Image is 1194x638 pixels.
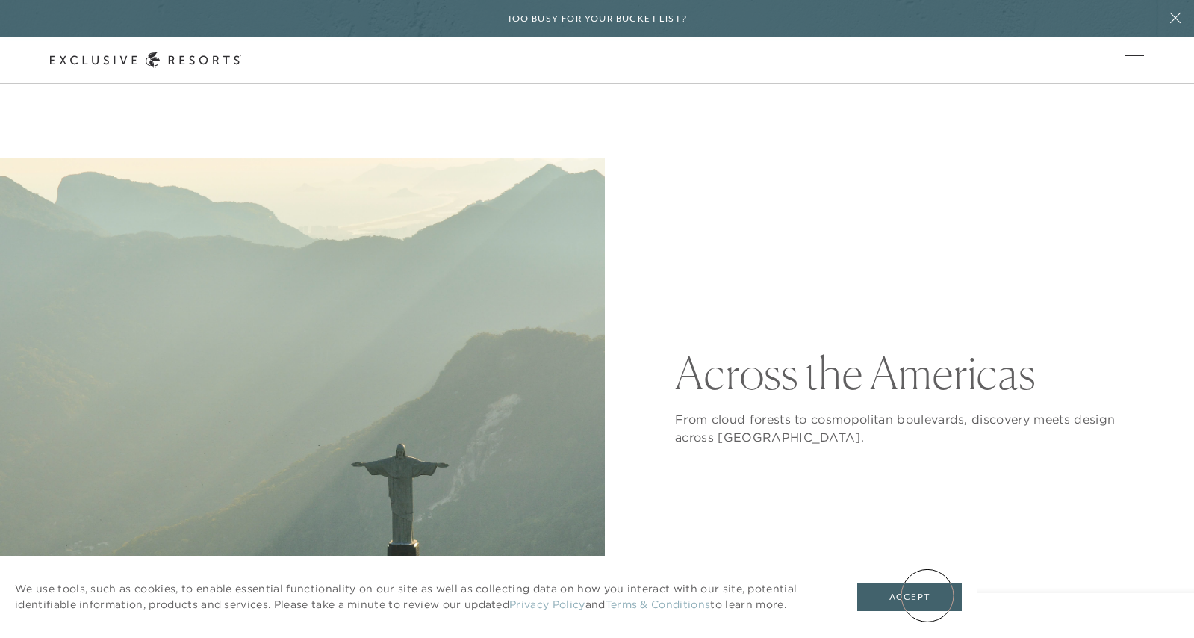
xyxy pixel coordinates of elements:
[675,350,1144,395] h1: Across the Americas
[1125,55,1144,66] button: Open navigation
[675,410,1144,446] p: From cloud forests to cosmopolitan boulevards, discovery meets design across [GEOGRAPHIC_DATA].
[15,581,827,613] p: We use tools, such as cookies, to enable essential functionality on our site as well as collectin...
[606,598,711,613] a: Terms & Conditions
[509,598,585,613] a: Privacy Policy
[507,12,688,26] h6: Too busy for your bucket list?
[857,583,962,611] button: Accept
